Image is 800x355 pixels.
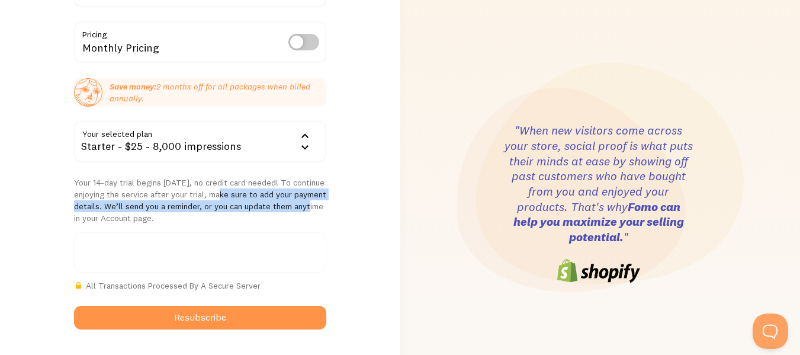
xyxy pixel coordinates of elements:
[110,81,156,92] strong: Save money:
[74,280,326,292] p: All Transactions Processed By A Secure Server
[557,259,640,283] img: shopify-logo-6cb0242e8808f3daf4ae861e06351a6977ea544d1a5c563fd64e3e69b7f1d4c4.png
[82,247,319,258] iframe: Secure card payment input frame
[74,121,326,162] div: Starter - $25 - 8,000 impressions
[753,314,788,349] iframe: Help Scout Beacon - Open
[110,81,326,104] p: 2 months off for all packages when billed annually.
[74,177,326,224] p: Your 14-day trial begins [DATE], no credit card needed! To continue enjoying the service after yo...
[74,21,326,65] div: Monthly Pricing
[504,123,693,245] h3: "When new visitors come across your store, social proof is what puts their minds at ease by showi...
[74,306,326,330] button: Resubscribe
